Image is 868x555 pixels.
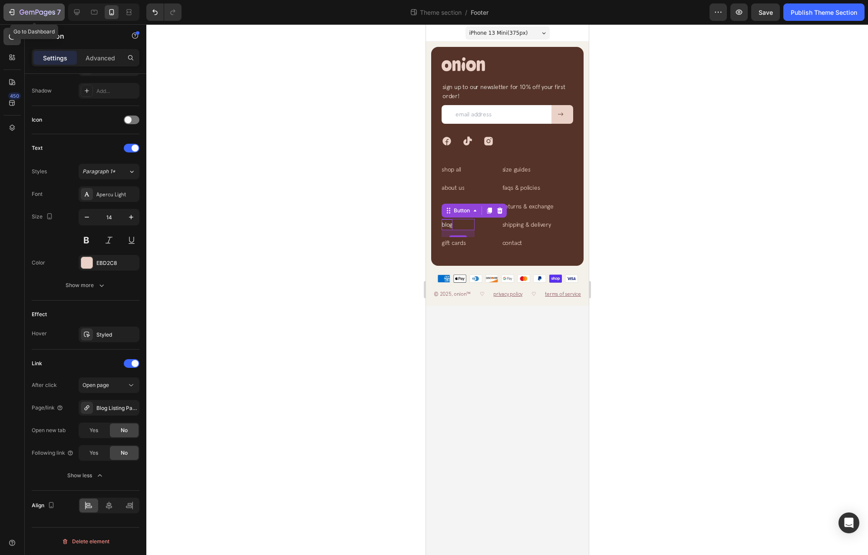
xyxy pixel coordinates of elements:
div: Size [32,211,55,223]
div: Effect [32,311,47,318]
div: Shadow [32,87,52,95]
div: Page/link [32,404,63,412]
div: Show less [67,471,104,480]
span: / [465,8,467,17]
span: Open page [83,382,109,388]
div: Apercu Light [96,191,137,198]
button: 7 [3,3,65,21]
div: 450 [8,92,21,99]
div: Hover [32,330,47,337]
div: Open new tab [32,426,66,434]
div: Add... [96,87,137,95]
p: 7 [57,7,61,17]
div: Blog Listing Page [96,404,137,412]
span: No [121,426,128,434]
p: Button [42,31,116,41]
div: Following link [32,449,74,457]
span: No [121,449,128,457]
div: Font [32,190,43,198]
div: Show more [66,281,106,290]
div: EBD2C8 [96,259,137,267]
div: Align [32,500,56,512]
p: Settings [43,53,67,63]
span: Footer [471,8,488,17]
span: Paragraph 1* [83,168,116,175]
div: Styled [96,331,137,339]
div: Link [32,360,42,367]
iframe: Design area [426,24,589,555]
button: Save [751,3,780,21]
button: Open page [79,377,139,393]
button: Delete element [32,535,139,548]
button: Paragraph 1* [79,164,139,179]
span: Theme section [418,8,463,17]
div: Undo/Redo [146,3,182,21]
button: Show more [32,277,139,293]
div: Icon [32,116,42,124]
span: Save [759,9,773,16]
button: Publish Theme Section [783,3,865,21]
p: Advanced [86,53,115,63]
div: Styles [32,168,47,175]
div: Publish Theme Section [791,8,857,17]
div: Delete element [62,536,109,547]
div: After click [32,381,57,389]
div: Open Intercom Messenger [838,512,859,533]
div: Text [32,144,43,152]
div: Color [32,259,45,267]
span: Yes [89,426,98,434]
button: Show less [32,468,139,483]
span: Yes [89,449,98,457]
